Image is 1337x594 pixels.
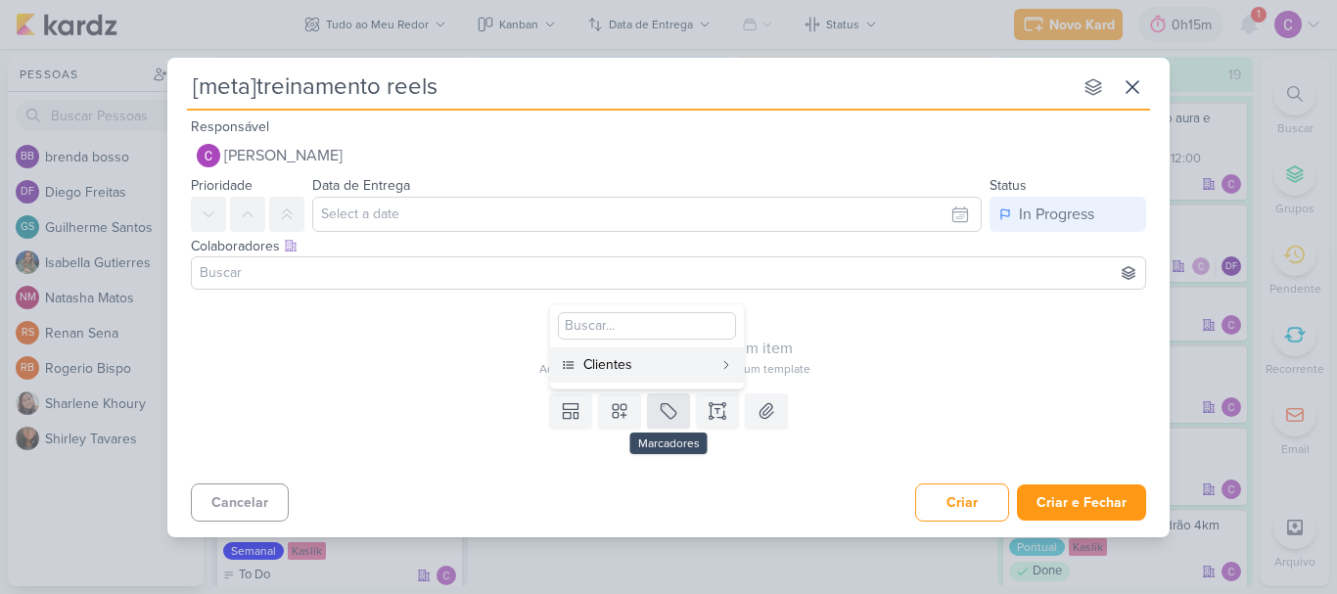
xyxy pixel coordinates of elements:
img: Carlos Lima [197,144,220,167]
button: Cancelar [191,483,289,522]
button: Clientes [550,347,744,383]
label: Responsável [191,118,269,135]
button: Criar [915,483,1009,522]
button: [PERSON_NAME] [191,138,1146,173]
input: Kard Sem Título [187,69,1072,105]
div: Esse kard não possui nenhum item [191,337,1158,360]
input: Select a date [312,197,982,232]
div: Marcadores [630,433,708,454]
label: Data de Entrega [312,177,410,194]
input: Buscar... [558,312,736,340]
div: Clientes [583,354,713,375]
div: Colaboradores [191,236,1146,256]
label: Status [990,177,1027,194]
button: In Progress [990,197,1146,232]
div: In Progress [1019,203,1094,226]
div: Adicione um item abaixo ou selecione um template [191,360,1158,378]
label: Prioridade [191,177,253,194]
button: Criar e Fechar [1017,484,1146,521]
input: Buscar [196,261,1141,285]
span: [PERSON_NAME] [224,144,343,167]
